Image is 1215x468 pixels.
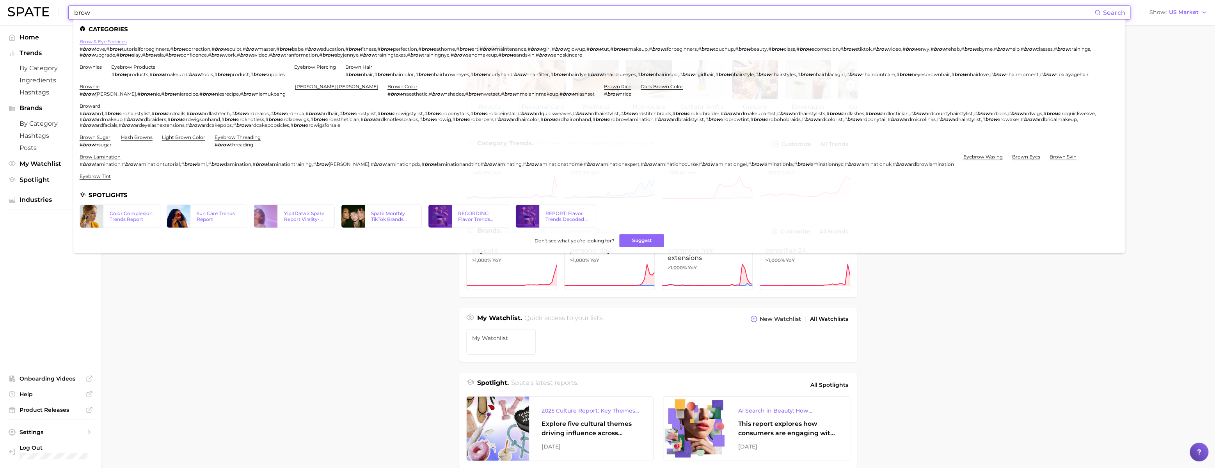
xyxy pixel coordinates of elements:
em: brow [1043,71,1055,77]
a: eyebrow products [111,64,155,70]
span: master [258,46,275,52]
em: brow [501,52,514,58]
span: Trends [20,50,82,57]
span: # [470,71,473,77]
span: # [374,71,377,77]
em: brow [718,71,731,77]
span: nhairinspo [653,71,678,77]
span: ncurlyhair [486,71,510,77]
em: brow [418,71,431,77]
span: Industries [20,196,82,203]
a: brown hair [345,64,372,70]
span: Home [20,34,82,41]
em: brow [738,46,751,52]
em: brow [173,46,186,52]
span: # [276,46,279,52]
span: # [415,71,418,77]
em: brow [993,71,1005,77]
em: brow [377,71,390,77]
span: >1,000% [570,257,589,263]
span: trainingnyc [423,52,449,58]
span: upgrade [95,52,115,58]
a: Color Complexion Trends Report [80,205,160,228]
span: rehab [946,46,960,52]
a: personal day>1,000% YoY [564,242,655,290]
span: tools [201,71,213,77]
span: cashmere hair extensions [668,247,747,262]
a: broward [80,103,100,109]
em: brow [771,46,784,52]
em: brow [876,46,888,52]
span: # [840,46,843,52]
span: US Market [1169,10,1199,14]
em: brow [483,46,495,52]
em: brow [539,52,551,58]
div: , , , , [80,91,286,97]
span: work [224,52,236,58]
a: Posts [6,142,95,154]
em: brow [997,46,1009,52]
em: brow [473,71,486,77]
span: sbyjennye [335,52,359,58]
span: # [250,71,253,77]
a: brown sugar [80,134,110,140]
a: brownie [80,84,99,89]
span: smakeup [626,46,648,52]
a: airycute>1,000% YoY [466,242,557,290]
span: # [735,46,738,52]
em: brow [799,46,812,52]
li: Categories [80,26,1119,32]
span: # [116,52,119,58]
span: # [214,71,217,77]
span: # [456,46,459,52]
span: # [715,71,718,77]
span: YoY [688,265,697,271]
span: tutorialforbeginners [122,46,169,52]
a: by Category [6,62,95,74]
div: YipitData x Spate Report Virality-Driven Brands Are Taking a Slice of the Beauty Pie [284,210,328,222]
span: perfection [393,46,417,52]
span: # [345,46,348,52]
em: brow [215,46,227,52]
em: brow [964,46,977,52]
span: touchup [714,46,734,52]
em: brow [590,46,602,52]
em: brow [514,71,526,77]
em: brow [279,46,292,52]
span: # [994,46,997,52]
span: neyesbrownhair [912,71,950,77]
a: YipitData x Spate Report Virality-Driven Brands Are Taking a Slice of the Beauty Pie [254,205,334,228]
a: brown eyes [1012,154,1040,160]
span: classes [1036,46,1053,52]
span: New Watchlist [760,316,801,322]
a: Onboarding Videos [6,373,95,384]
span: svideo [252,52,268,58]
button: Brands [6,102,95,114]
em: brow [153,71,165,77]
a: by Category [6,117,95,130]
em: brow [640,71,653,77]
span: # [528,46,531,52]
span: # [211,46,215,52]
a: Log out. Currently logged in with e-mail doyeon@spate.nyc. [6,442,95,462]
div: RECORDING: Flavor Trends Decoded - What's New & What's Next According to TikTok & Google [458,210,502,222]
span: ngirlhair [695,71,714,77]
a: REPORT: Flavor Trends Decoded - What's New & What's Next According to TikTok & Google [515,205,596,228]
span: # [418,46,421,52]
button: Industries [6,194,95,206]
span: Onboarding Videos [20,375,82,382]
em: brow [189,71,201,77]
span: # [902,46,906,52]
a: brown color [387,84,417,89]
span: nhairbrowneyes [431,71,469,77]
span: education [320,46,344,52]
div: 2025 Culture Report: Key Themes That Are Shaping Consumer Demand [542,406,641,415]
em: brow [591,71,603,77]
a: eyebrow tint [80,173,111,179]
span: # [305,46,308,52]
span: nbalayagehair [1055,71,1089,77]
span: trainings [1069,46,1090,52]
span: Brands [20,105,82,112]
span: # [511,71,514,77]
span: >1,000% [472,257,491,263]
